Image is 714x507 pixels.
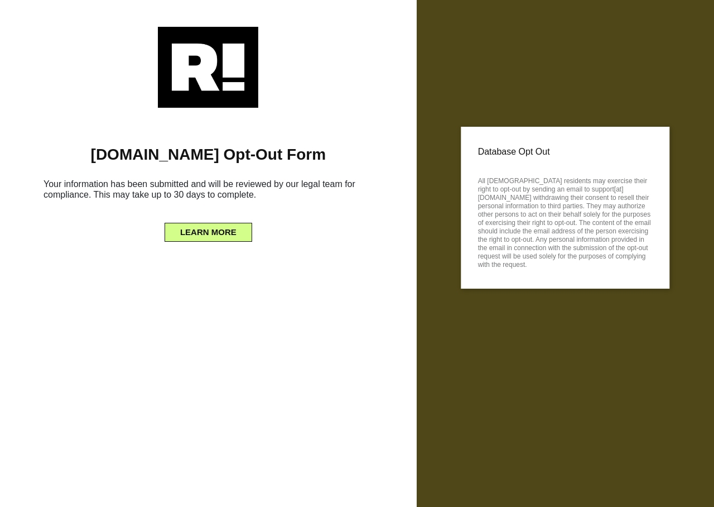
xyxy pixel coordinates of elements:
[158,27,258,108] img: Retention.com
[17,145,400,164] h1: [DOMAIN_NAME] Opt-Out Form
[478,174,653,269] p: All [DEMOGRAPHIC_DATA] residents may exercise their right to opt-out by sending an email to suppo...
[17,174,400,209] h6: Your information has been submitted and will be reviewed by our legal team for compliance. This m...
[478,144,653,160] p: Database Opt Out
[165,223,252,242] button: LEARN MORE
[165,224,252,233] a: LEARN MORE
